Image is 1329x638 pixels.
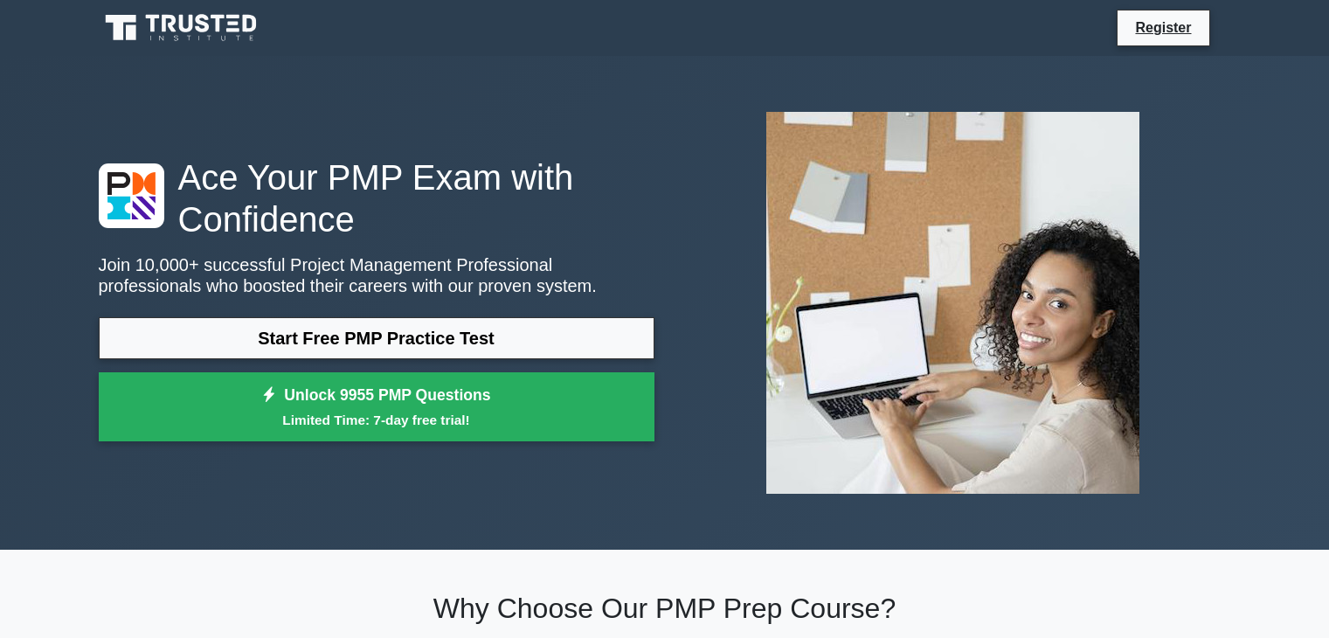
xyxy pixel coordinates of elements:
[99,156,654,240] h1: Ace Your PMP Exam with Confidence
[99,317,654,359] a: Start Free PMP Practice Test
[99,592,1231,625] h2: Why Choose Our PMP Prep Course?
[121,410,633,430] small: Limited Time: 7-day free trial!
[99,254,654,296] p: Join 10,000+ successful Project Management Professional professionals who boosted their careers w...
[99,372,654,442] a: Unlock 9955 PMP QuestionsLimited Time: 7-day free trial!
[1125,17,1201,38] a: Register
